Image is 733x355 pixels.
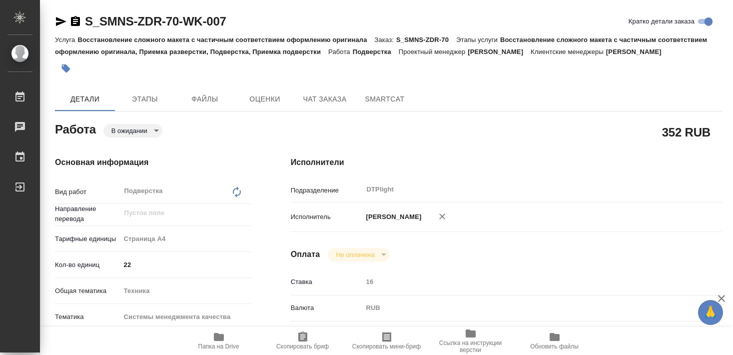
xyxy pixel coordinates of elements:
[55,187,120,197] p: Вид работ
[396,36,456,43] p: S_SMNS-ZDR-70
[55,36,77,43] p: Услуга
[333,250,377,259] button: Не оплачена
[301,93,349,105] span: Чат заказа
[177,327,261,355] button: Папка на Drive
[456,36,500,43] p: Этапы услуги
[291,212,363,222] p: Исполнитель
[291,303,363,313] p: Валюта
[120,230,251,247] div: Страница А4
[291,277,363,287] p: Ставка
[55,312,120,322] p: Тематика
[431,205,453,227] button: Удалить исполнителя
[363,274,686,289] input: Пустое поле
[276,343,329,350] span: Скопировать бриф
[629,16,695,26] span: Кратко детали заказа
[468,48,531,55] p: [PERSON_NAME]
[123,207,227,219] input: Пустое поле
[55,15,67,27] button: Скопировать ссылку для ЯМессенджера
[121,93,169,105] span: Этапы
[606,48,669,55] p: [PERSON_NAME]
[399,48,468,55] p: Проектный менеджер
[55,204,120,224] p: Направление перевода
[77,36,374,43] p: Восстановление сложного макета с частичным соответствием оформлению оригинала
[328,48,353,55] p: Работа
[363,212,422,222] p: [PERSON_NAME]
[55,156,251,168] h4: Основная информация
[241,93,289,105] span: Оценки
[120,308,251,325] div: Системы менеджмента качества
[61,93,109,105] span: Детали
[103,124,162,137] div: В ожидании
[55,286,120,296] p: Общая тематика
[513,327,597,355] button: Обновить файлы
[375,36,396,43] p: Заказ:
[55,57,77,79] button: Добавить тэг
[55,260,120,270] p: Кол-во единиц
[353,48,399,55] p: Подверстка
[662,123,711,140] h2: 352 RUB
[361,93,409,105] span: SmartCat
[181,93,229,105] span: Файлы
[291,185,363,195] p: Подразделение
[698,300,723,325] button: 🙏
[345,327,429,355] button: Скопировать мини-бриф
[352,343,421,350] span: Скопировать мини-бриф
[435,339,507,353] span: Ссылка на инструкции верстки
[55,119,96,137] h2: Работа
[328,248,389,261] div: В ожидании
[120,257,251,272] input: ✎ Введи что-нибудь
[55,234,120,244] p: Тарифные единицы
[429,327,513,355] button: Ссылка на инструкции верстки
[261,327,345,355] button: Скопировать бриф
[363,299,686,316] div: RUB
[198,343,239,350] span: Папка на Drive
[85,14,226,28] a: S_SMNS-ZDR-70-WK-007
[108,126,150,135] button: В ожидании
[291,156,722,168] h4: Исполнители
[291,248,320,260] h4: Оплата
[120,282,251,299] div: Техника
[69,15,81,27] button: Скопировать ссылку
[530,343,579,350] span: Обновить файлы
[531,48,606,55] p: Клиентские менеджеры
[702,302,719,323] span: 🙏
